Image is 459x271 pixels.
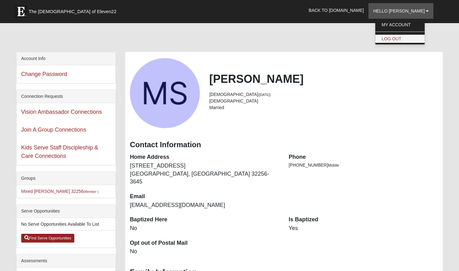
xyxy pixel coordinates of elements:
li: [PHONE_NUMBER] [289,162,438,168]
span: Mobile [328,163,339,168]
small: ([DATE]) [258,93,271,97]
dd: [STREET_ADDRESS] [GEOGRAPHIC_DATA], [GEOGRAPHIC_DATA] 32256-3645 [130,162,279,186]
a: Hello [PERSON_NAME] [368,3,433,19]
span: Hello [PERSON_NAME] [373,8,425,13]
div: Serve Opportunities [17,205,116,218]
h3: Contact Information [130,140,438,149]
a: View Fullsize Photo [130,58,200,128]
li: No Serve Opportunities Available To List [17,218,116,231]
dt: Email [130,193,279,201]
dd: [EMAIL_ADDRESS][DOMAIN_NAME] [130,201,279,209]
small: (Member ) [83,190,98,193]
dt: Phone [289,153,438,161]
div: Connection Requests [17,90,116,103]
li: Married [209,104,438,111]
dt: Opt out of Postal Mail [130,239,279,247]
span: The [DEMOGRAPHIC_DATA] of Eleven22 [29,8,116,15]
a: Change Password [21,71,67,77]
a: Find Serve Opportunities [21,234,75,243]
dt: Home Address [130,153,279,161]
div: Groups [17,172,116,185]
div: Assessments [17,254,116,268]
a: Back to [DOMAIN_NAME] [304,3,369,18]
li: [DEMOGRAPHIC_DATA] [209,98,438,104]
dd: No [130,224,279,233]
img: Eleven22 logo [15,5,27,18]
a: My Account [375,21,425,29]
a: Mixed [PERSON_NAME] 32256(Member ) [21,189,99,194]
dt: Is Baptized [289,216,438,224]
li: [DEMOGRAPHIC_DATA] [209,91,438,98]
a: The [DEMOGRAPHIC_DATA] of Eleven22 [12,2,136,18]
h2: [PERSON_NAME] [209,72,438,86]
dt: Baptized Here [130,216,279,224]
a: Kids Serve Staff Discipleship & Care Connections [21,144,98,159]
a: Vision Ambassador Connections [21,109,102,115]
a: Log Out [375,35,425,43]
a: Join A Group Connections [21,127,86,133]
dd: Yes [289,224,438,233]
div: Account Info [17,52,116,65]
dd: No [130,248,279,256]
